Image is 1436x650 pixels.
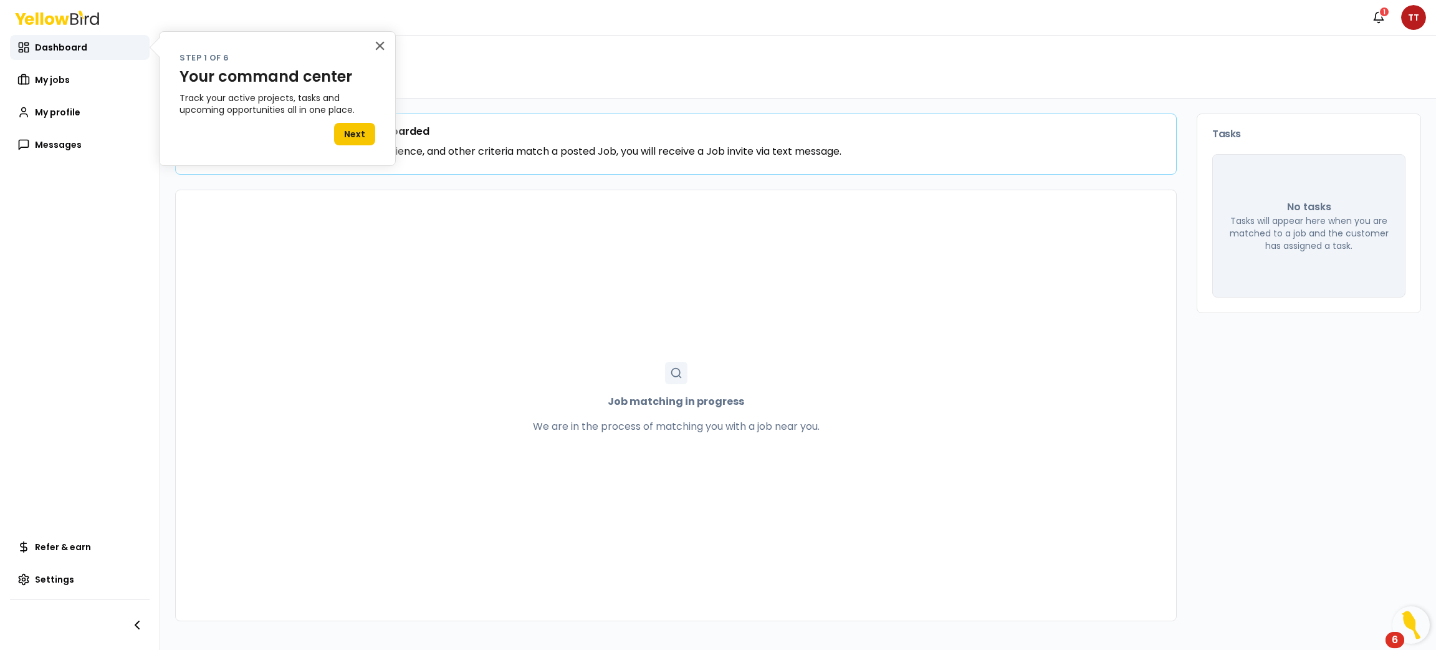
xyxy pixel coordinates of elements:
button: Next [334,123,375,145]
span: Refer & earn [35,541,91,553]
span: Dashboard [35,41,87,54]
p: We are in the process of matching you with a job near you. [533,419,820,434]
a: My profile [10,100,150,125]
p: Tasks will appear here when you are matched to a job and the customer has assigned a task. [1228,215,1390,252]
button: Open Resource Center, 6 new notifications [1392,606,1430,644]
span: Settings [35,573,74,586]
a: Refer & earn [10,535,150,560]
a: Messages [10,132,150,157]
a: Settings [10,567,150,592]
a: Dashboard [10,35,150,60]
span: Messages [35,138,82,151]
p: Step 1 of 6 [179,52,375,65]
a: My jobs [10,67,150,92]
span: My jobs [35,74,70,86]
p: Track your active projects, tasks and upcoming opportunities all in one place. [179,92,375,117]
button: Close [374,36,386,56]
p: No tasks [1287,200,1331,215]
p: Your command center [179,68,375,86]
strong: Job matching in progress [608,394,744,409]
p: When your skills, certifications, experience, and other criteria match a posted Job, you will rec... [216,144,841,159]
h1: Welcome, [PERSON_NAME] [175,63,1421,83]
h3: Tasks [1212,129,1405,139]
div: 1 [1379,6,1390,17]
button: 1 [1366,5,1391,30]
span: My profile [35,106,80,119]
span: TT [1401,5,1426,30]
